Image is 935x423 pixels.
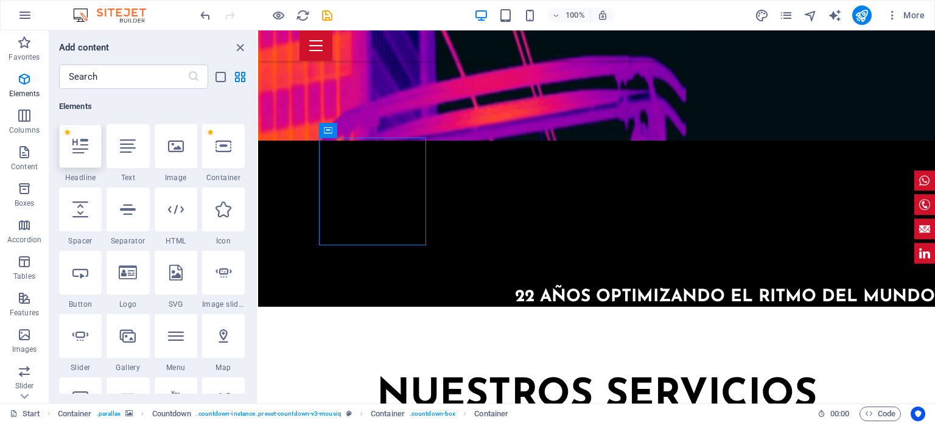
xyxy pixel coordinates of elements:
[202,173,245,183] span: Container
[755,9,769,23] i: Design (Ctrl+Alt+Y)
[755,8,769,23] button: design
[911,407,925,421] button: Usercentrics
[155,299,197,309] span: SVG
[7,235,41,245] p: Accordion
[9,89,40,99] p: Elements
[64,129,71,136] span: Remove from favorites
[828,8,842,23] button: text_generator
[233,69,247,84] button: grid-view
[202,363,245,372] span: Map
[371,407,405,421] span: Click to select. Double-click to edit
[202,314,245,372] div: Map
[779,8,794,23] button: pages
[58,407,509,421] nav: breadcrumb
[881,5,930,25] button: More
[59,187,102,246] div: Spacer
[59,40,110,55] h6: Add content
[410,407,455,421] span: . countdown-box
[271,8,285,23] button: Click here to leave preview mode and continue editing
[779,9,793,23] i: Pages (Ctrl+Alt+S)
[202,124,245,183] div: Container
[295,8,310,23] button: reload
[59,173,102,183] span: Headline
[107,314,149,372] div: Gallery
[58,407,92,421] span: Click to select. Double-click to edit
[9,52,40,62] p: Favorites
[155,251,197,309] div: SVG
[107,187,149,246] div: Separator
[155,363,197,372] span: Menu
[155,314,197,372] div: Menu
[15,198,35,208] p: Boxes
[59,236,102,246] span: Spacer
[107,173,149,183] span: Text
[196,407,341,421] span: . countdown-instance .preset-countdown-v3-mousiq
[13,271,35,281] p: Tables
[320,8,334,23] button: save
[59,99,245,114] h6: Elements
[155,236,197,246] span: HTML
[320,9,334,23] i: Save (Ctrl+S)
[566,8,585,23] h6: 100%
[828,9,842,23] i: AI Writer
[9,125,40,135] p: Columns
[155,173,197,183] span: Image
[804,9,818,23] i: Navigator
[233,40,247,55] button: close panel
[11,162,38,172] p: Content
[15,381,34,391] p: Slider
[155,187,197,246] div: HTML
[202,299,245,309] span: Image slider
[296,9,310,23] i: Reload page
[125,410,133,417] i: This element contains a background
[59,314,102,372] div: Slider
[474,407,508,421] span: Click to select. Double-click to edit
[10,407,40,421] a: Click to cancel selection. Double-click to open Pages
[155,124,197,183] div: Image
[597,10,608,21] i: On resize automatically adjust zoom level to fit chosen device.
[860,407,901,421] button: Code
[59,65,187,89] input: Search
[70,8,161,23] img: Editor Logo
[59,124,102,183] div: Headline
[213,69,228,84] button: list-view
[97,407,121,421] span: . parallax
[202,236,245,246] span: Icon
[198,8,212,23] button: undo
[207,129,214,136] span: Remove from favorites
[10,308,39,318] p: Features
[198,9,212,23] i: Undo: Add element (Ctrl+Z)
[107,124,149,183] div: Text
[202,251,245,309] div: Image slider
[547,8,590,23] button: 100%
[804,8,818,23] button: navigator
[855,9,869,23] i: Publish
[12,344,37,354] p: Images
[107,251,149,309] div: Logo
[202,187,245,246] div: Icon
[152,407,192,421] span: Click to select. Double-click to edit
[59,251,102,309] div: Button
[59,299,102,309] span: Button
[107,236,149,246] span: Separator
[852,5,872,25] button: publish
[107,363,149,372] span: Gallery
[886,9,925,21] span: More
[346,410,352,417] i: This element is a customizable preset
[59,363,102,372] span: Slider
[830,407,849,421] span: 00 00
[839,409,841,418] span: :
[107,299,149,309] span: Logo
[865,407,895,421] span: Code
[818,407,850,421] h6: Session time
